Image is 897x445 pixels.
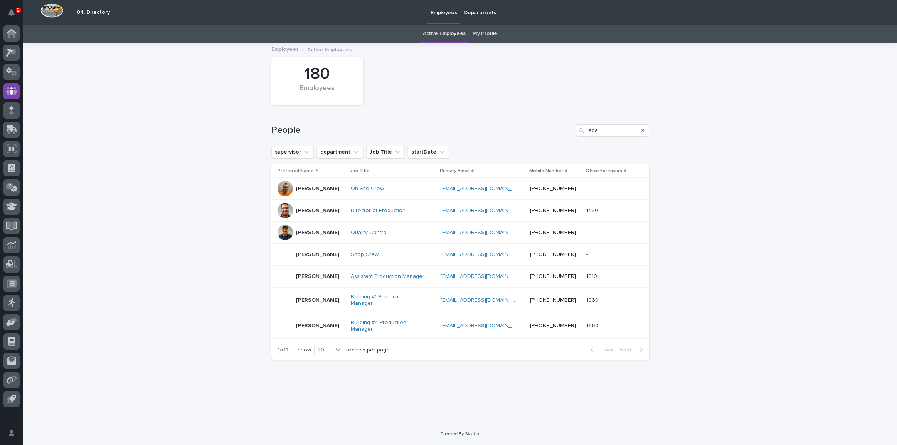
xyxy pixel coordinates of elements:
a: Powered By Stacker [441,432,480,436]
p: - [586,228,589,236]
button: Job Title [366,146,405,158]
button: Notifications [3,5,20,21]
a: Active Employees [423,25,466,43]
p: Mobile Number [529,167,563,175]
a: Quality Control [351,229,388,236]
a: Assistant Production Manager [351,273,424,280]
a: [EMAIL_ADDRESS][DOMAIN_NAME] [441,252,528,257]
button: supervisor [271,146,314,158]
img: Workspace Logo [40,3,63,18]
a: [EMAIL_ADDRESS][DOMAIN_NAME] [441,298,528,303]
p: Office Extension [586,167,622,175]
div: 180 [284,64,350,84]
span: Next [619,347,636,353]
p: [PERSON_NAME] [296,207,339,214]
p: - [586,184,589,192]
a: Employees [271,44,299,53]
p: 1450 [586,206,600,214]
p: 1610 [586,272,599,280]
a: Building #4 Production Manager [351,320,428,333]
p: 1 of 1 [271,341,294,360]
p: [PERSON_NAME] [296,186,339,192]
a: My Profile [473,25,497,43]
a: Building #1 Production Manager [351,294,428,307]
tr: [PERSON_NAME]Quality Control [EMAIL_ADDRESS][DOMAIN_NAME] [PHONE_NUMBER]-- [271,222,649,244]
div: Employees [284,84,350,100]
tr: [PERSON_NAME]Assistant Production Manager [EMAIL_ADDRESS][DOMAIN_NAME] [PHONE_NUMBER]16101610 [271,266,649,288]
a: [PHONE_NUMBER] [530,252,576,257]
p: [PERSON_NAME] [296,229,339,236]
p: Job Title [350,167,370,175]
tr: [PERSON_NAME]Building #4 Production Manager [EMAIL_ADDRESS][DOMAIN_NAME] [PHONE_NUMBER]16601660 [271,313,649,339]
button: startDate [408,146,449,158]
h1: People [271,125,573,136]
tr: [PERSON_NAME]On-Site Crew [EMAIL_ADDRESS][DOMAIN_NAME] [PHONE_NUMBER]-- [271,178,649,200]
a: On-Site Crew [351,186,384,192]
p: - [586,250,589,258]
p: 1660 [586,321,600,329]
a: [PHONE_NUMBER] [530,186,576,191]
a: [PHONE_NUMBER] [530,274,576,279]
input: Search [576,124,649,137]
a: [PHONE_NUMBER] [530,230,576,235]
div: Notifications2 [10,9,20,22]
span: Back [597,347,613,353]
a: Director of Production [351,207,406,214]
p: records per page [346,347,390,353]
div: 20 [315,346,333,354]
button: Back [584,346,616,353]
a: [EMAIL_ADDRESS][DOMAIN_NAME] [441,323,528,328]
a: [EMAIL_ADDRESS][DOMAIN_NAME] [441,208,528,213]
a: [EMAIL_ADDRESS][DOMAIN_NAME] [441,274,528,279]
a: [PHONE_NUMBER] [530,323,576,328]
p: Show [297,347,311,353]
p: Preferred Name [278,167,314,175]
p: 2 [17,7,20,13]
p: [PERSON_NAME] [296,323,339,329]
p: 1060 [586,296,600,304]
a: Shop Crew [351,251,379,258]
tr: [PERSON_NAME]Shop Crew [EMAIL_ADDRESS][DOMAIN_NAME] [PHONE_NUMBER]-- [271,244,649,266]
a: [EMAIL_ADDRESS][DOMAIN_NAME] [441,230,528,235]
p: [PERSON_NAME] [296,251,339,258]
p: Primary Email [440,167,470,175]
a: [PHONE_NUMBER] [530,298,576,303]
h2: 04. Directory [77,9,110,16]
button: Next [616,346,649,353]
tr: [PERSON_NAME]Director of Production [EMAIL_ADDRESS][DOMAIN_NAME] [PHONE_NUMBER]14501450 [271,200,649,222]
button: department [317,146,363,158]
a: [EMAIL_ADDRESS][DOMAIN_NAME] [441,186,528,191]
a: [PHONE_NUMBER] [530,208,576,213]
p: [PERSON_NAME] [296,273,339,280]
p: [PERSON_NAME] [296,297,339,304]
tr: [PERSON_NAME]Building #1 Production Manager [EMAIL_ADDRESS][DOMAIN_NAME] [PHONE_NUMBER]10601060 [271,288,649,313]
p: Active Employees [307,45,352,53]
